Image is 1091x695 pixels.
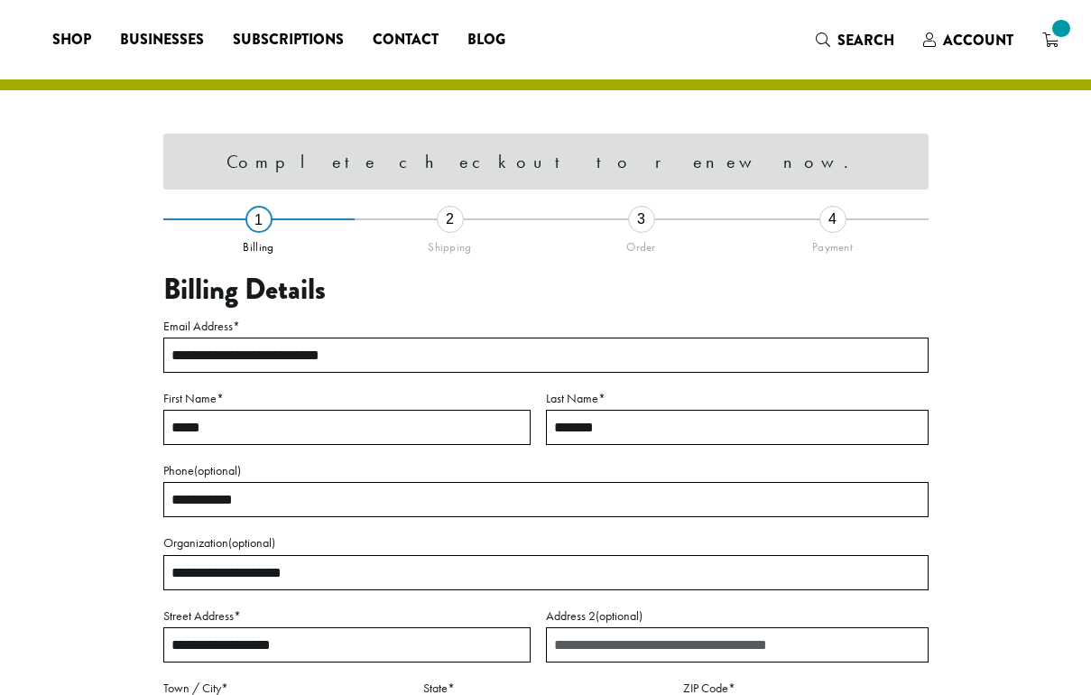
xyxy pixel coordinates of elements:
[194,462,241,478] span: (optional)
[163,605,531,627] label: Street Address
[38,25,106,54] a: Shop
[837,30,894,51] span: Search
[233,29,344,51] span: Subscriptions
[546,605,929,627] label: Address 2
[737,233,929,255] div: Payment
[120,29,204,51] span: Businesses
[943,30,1013,51] span: Account
[546,233,737,255] div: Order
[355,233,546,255] div: Shipping
[546,387,929,410] label: Last Name
[163,134,929,190] div: Complete checkout to renew now.
[163,315,929,338] label: Email Address
[52,29,91,51] span: Shop
[467,29,505,51] span: Blog
[245,206,273,233] div: 1
[163,233,355,255] div: Billing
[596,607,643,624] span: (optional)
[801,25,909,55] a: Search
[163,532,929,554] label: Organization
[163,273,929,307] h3: Billing Details
[228,534,275,551] span: (optional)
[373,29,439,51] span: Contact
[163,387,531,410] label: First Name
[819,206,846,233] div: 4
[437,206,464,233] div: 2
[628,206,655,233] div: 3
